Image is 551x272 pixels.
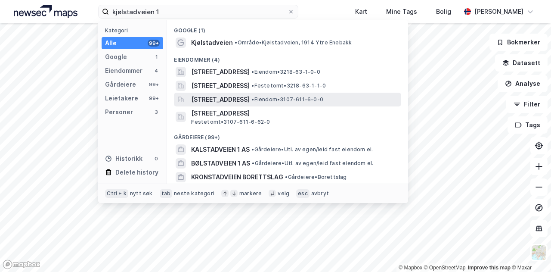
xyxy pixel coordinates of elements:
span: • [285,174,288,180]
span: [STREET_ADDRESS] [191,108,398,119]
span: • [235,39,237,46]
span: Festetomt • 3218-63-1-1-0 [251,82,326,89]
div: esc [296,189,310,198]
span: KRONSTADVEIEN BORETTSLAG [191,172,283,182]
div: 3 [153,109,160,116]
div: [PERSON_NAME] [474,6,523,17]
input: Søk på adresse, matrikkel, gårdeiere, leietakere eller personer [109,5,288,18]
span: Område • Kjølstadveien, 1914 Ytre Enebakk [235,39,352,46]
span: Gårdeiere • Utl. av egen/leid fast eiendom el. [252,160,373,167]
span: Kjølstadveien [191,38,233,48]
a: Mapbox homepage [3,259,40,269]
div: velg [278,190,289,197]
button: Analyse [498,75,548,92]
span: Gårdeiere • Utl. av egen/leid fast eiendom el. [251,146,373,153]
button: Tags [508,116,548,134]
div: Eiendommer (4) [167,50,408,65]
div: Delete history [115,167,158,178]
a: Mapbox [399,265,422,271]
div: Google (1) [167,20,408,36]
span: • [252,160,254,166]
div: Gårdeiere (99+) [167,127,408,143]
div: 0 [153,155,160,162]
span: • [251,82,254,89]
span: Festetomt • 3107-611-6-62-0 [191,119,270,125]
span: Eiendom • 3107-611-6-0-0 [251,96,323,103]
div: 99+ [148,40,160,47]
div: avbryt [311,190,329,197]
div: neste kategori [174,190,214,197]
div: Bolig [436,6,451,17]
div: Alle [105,38,117,48]
button: Datasett [495,54,548,72]
div: 1 [153,53,160,60]
div: Kart [355,6,367,17]
div: Kategori [105,27,163,34]
div: nytt søk [130,190,153,197]
span: • [251,146,254,153]
div: Gårdeiere [105,79,136,90]
div: Mine Tags [386,6,417,17]
div: 4 [153,67,160,74]
span: [STREET_ADDRESS] [191,94,250,105]
div: 99+ [148,95,160,102]
iframe: Chat Widget [508,231,551,272]
span: [STREET_ADDRESS] [191,67,250,77]
button: Bokmerker [489,34,548,51]
div: tab [160,189,173,198]
span: [STREET_ADDRESS] [191,81,250,91]
div: Kontrollprogram for chat [508,231,551,272]
div: Ctrl + k [105,189,128,198]
div: Eiendommer [105,66,142,76]
div: Historikk [105,153,142,164]
div: Google [105,52,127,62]
span: • [251,69,254,75]
span: KALSTADVEIEN 1 AS [191,144,250,155]
img: logo.a4113a55bc3d86da70a041830d287a7e.svg [14,5,77,18]
span: Eiendom • 3218-63-1-0-0 [251,69,320,75]
div: markere [239,190,262,197]
a: Improve this map [468,265,511,271]
span: BØLSTADVEIEN 1 AS [191,158,250,169]
button: Filter [506,96,548,113]
span: Gårdeiere • Borettslag [285,174,347,181]
span: • [251,96,254,103]
a: OpenStreetMap [424,265,466,271]
div: Personer [105,107,133,117]
div: 99+ [148,81,160,88]
div: Leietakere [105,93,138,103]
